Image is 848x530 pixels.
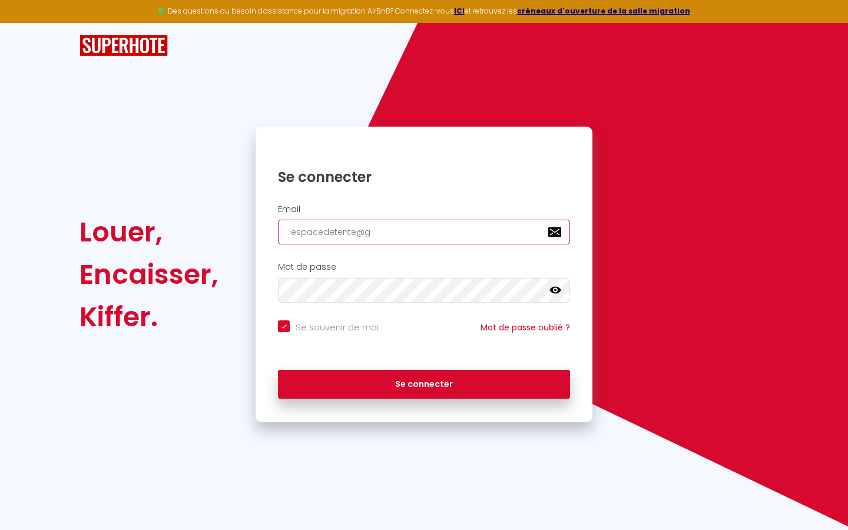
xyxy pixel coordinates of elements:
[9,5,45,40] button: Ouvrir le widget de chat LiveChat
[278,204,570,214] h2: Email
[481,322,570,333] a: Mot de passe oublié ?
[278,168,570,186] h1: Se connecter
[79,35,168,57] img: SuperHote logo
[79,296,218,338] div: Kiffer.
[278,370,570,399] button: Se connecter
[517,6,690,16] a: créneaux d'ouverture de la salle migration
[454,6,465,16] a: ICI
[278,262,570,272] h2: Mot de passe
[278,220,570,244] input: Ton Email
[79,253,218,296] div: Encaisser,
[79,211,218,253] div: Louer,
